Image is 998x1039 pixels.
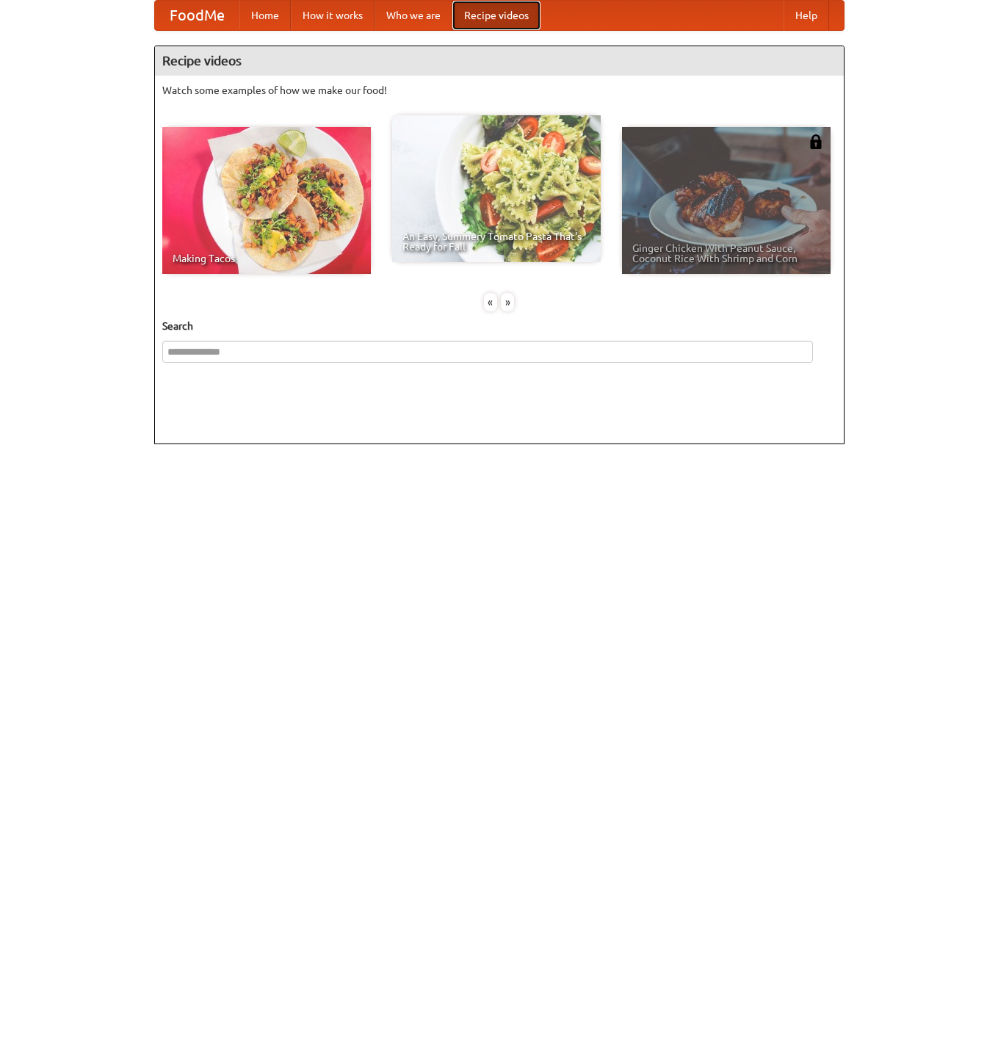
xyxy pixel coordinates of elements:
a: FoodMe [155,1,239,30]
div: « [484,293,497,311]
a: How it works [291,1,375,30]
img: 483408.png [809,134,823,149]
div: » [501,293,514,311]
p: Watch some examples of how we make our food! [162,83,836,98]
span: An Easy, Summery Tomato Pasta That's Ready for Fall [402,231,590,252]
h5: Search [162,319,836,333]
a: Who we are [375,1,452,30]
a: Help [784,1,829,30]
h4: Recipe videos [155,46,844,76]
span: Making Tacos [173,253,361,264]
a: An Easy, Summery Tomato Pasta That's Ready for Fall [392,115,601,262]
a: Recipe videos [452,1,540,30]
a: Making Tacos [162,127,371,274]
a: Home [239,1,291,30]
